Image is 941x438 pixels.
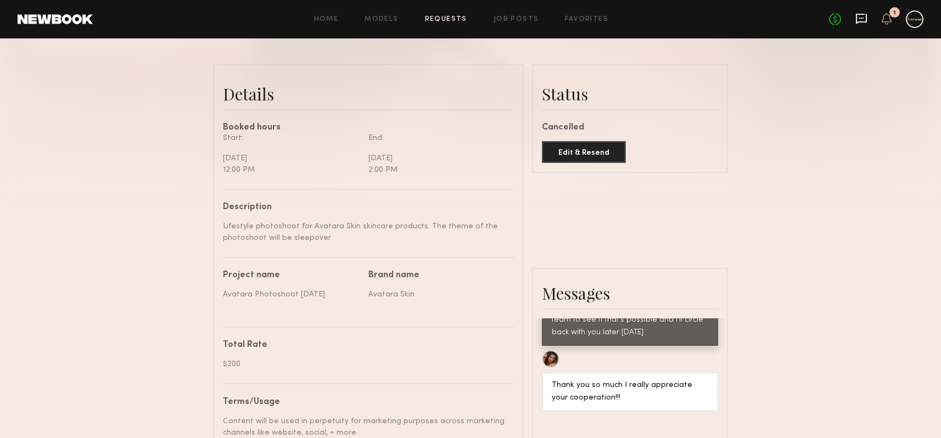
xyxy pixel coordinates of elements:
[542,141,626,163] button: Edit & Resend
[368,132,506,144] div: End:
[542,282,718,304] div: Messages
[223,358,506,370] div: $200
[494,16,539,23] a: Job Posts
[542,123,718,132] div: Cancelled
[368,164,506,176] div: 2:00 PM
[223,164,360,176] div: 12:00 PM
[223,341,506,350] div: Total Rate
[223,123,514,132] div: Booked hours
[223,398,506,407] div: Terms/Usage
[223,203,506,212] div: Description
[542,83,718,105] div: Status
[223,83,514,105] div: Details
[223,271,360,280] div: Project name
[565,16,608,23] a: Favorites
[893,10,896,16] div: 1
[552,379,708,405] div: Thank you so much I really appreciate your cooperation!!!
[368,153,506,164] div: [DATE]
[368,289,506,300] div: Avatara Skin
[552,301,708,339] div: Hi [PERSON_NAME], Let me discuss with the team to see if that's possible and i'll circle back wit...
[223,132,360,144] div: Start:
[368,271,506,280] div: Brand name
[223,221,506,244] div: Lifestyle photoshoot for Avatara Skin skincare products. The theme of the photoshoot will be slee...
[365,16,398,23] a: Models
[425,16,467,23] a: Requests
[314,16,339,23] a: Home
[223,289,360,300] div: Avatara Photoshoot [DATE]
[223,153,360,164] div: [DATE]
